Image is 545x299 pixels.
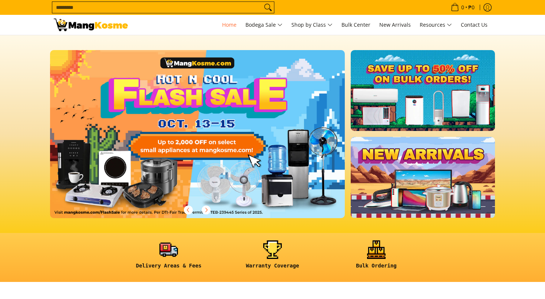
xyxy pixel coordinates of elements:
a: Home [218,15,240,35]
a: New Arrivals [376,15,414,35]
button: Previous [180,202,196,218]
span: Contact Us [461,21,488,28]
a: Resources [416,15,456,35]
a: Bodega Sale [242,15,286,35]
a: <h6><strong>Delivery Areas & Fees</strong></h6> [120,240,217,275]
span: Home [222,21,237,28]
span: Bodega Sale [245,20,283,30]
a: More [50,50,369,230]
a: Contact Us [457,15,491,35]
button: Search [262,2,274,13]
a: Shop by Class [288,15,336,35]
button: Next [198,202,214,218]
a: <h6><strong>Bulk Ordering</strong></h6> [328,240,425,275]
span: New Arrivals [379,21,411,28]
nav: Main Menu [135,15,491,35]
span: Bulk Center [341,21,370,28]
span: Shop by Class [291,20,333,30]
img: Mang Kosme: Your Home Appliances Warehouse Sale Partner! [54,19,128,31]
span: • [449,3,477,11]
span: 0 [460,5,465,10]
span: ₱0 [467,5,476,10]
span: Resources [420,20,452,30]
a: Bulk Center [338,15,374,35]
a: <h6><strong>Warranty Coverage</strong></h6> [224,240,321,275]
